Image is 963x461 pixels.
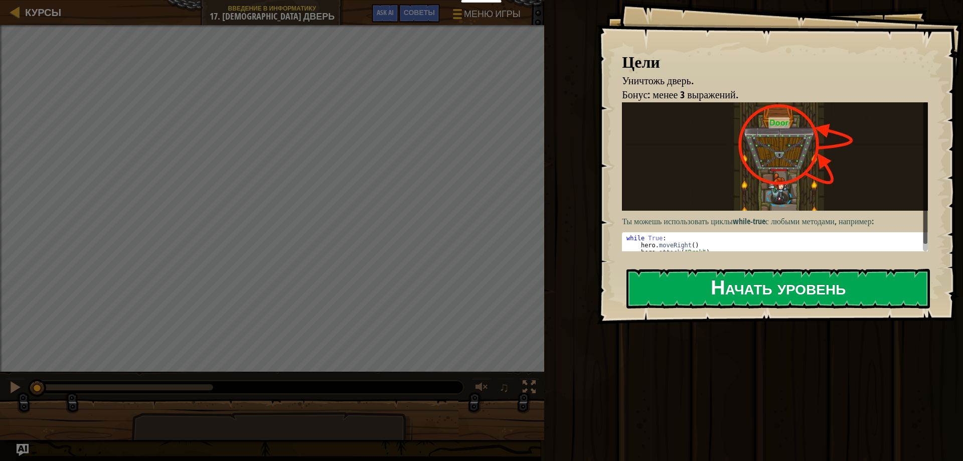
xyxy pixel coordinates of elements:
span: Меню игры [464,8,521,21]
button: Меню игры [445,4,527,28]
span: Бонус: менее 3 выражений. [622,88,738,101]
strong: while-true [733,216,765,227]
button: Регулировать громкость [472,378,492,399]
li: Уничтожь дверь. [609,74,925,88]
img: Dread door [622,102,935,211]
button: Начать уровень [626,269,930,309]
span: Курсы [25,6,61,19]
span: Советы [404,8,435,17]
div: Цели [622,51,928,74]
button: Переключить полноэкранный режим [519,378,539,399]
span: ♫ [499,380,509,395]
span: Ask AI [377,8,394,17]
li: Бонус: менее 3 выражений. [609,88,925,102]
button: Ask AI [372,4,399,23]
span: Уничтожь дверь. [622,74,693,87]
button: Ctrl + P: Pause [5,378,25,399]
p: Ты можешь использовать циклы с любыми методами, например: [622,216,935,227]
a: Курсы [20,6,61,19]
button: ♫ [497,378,514,399]
button: Ask AI [17,444,29,456]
